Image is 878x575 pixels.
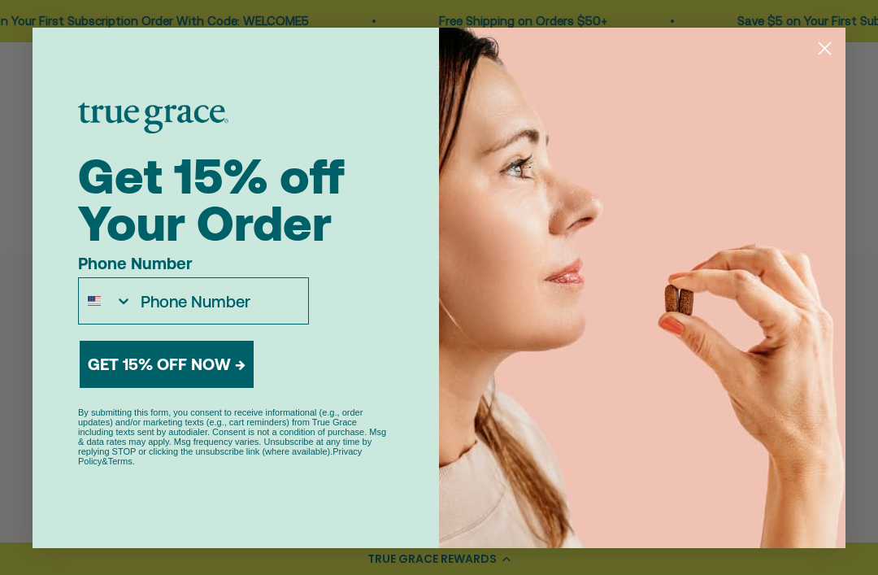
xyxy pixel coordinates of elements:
button: GET 15% OFF NOW → [80,341,254,388]
img: United States [88,294,101,307]
img: logo placeholder [78,102,228,133]
input: Phone Number [133,278,308,324]
a: Privacy Policy [78,446,362,466]
a: Terms [108,456,133,466]
img: 43605a6c-e687-496b-9994-e909f8c820d7.jpeg [439,28,845,548]
button: Close dialog [811,34,839,63]
label: Phone Number [78,254,309,277]
p: By submitting this form, you consent to receive informational (e.g., order updates) and/or market... [78,407,393,466]
button: Search Countries [79,278,133,324]
span: Get 15% off Your Order [78,148,345,251]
